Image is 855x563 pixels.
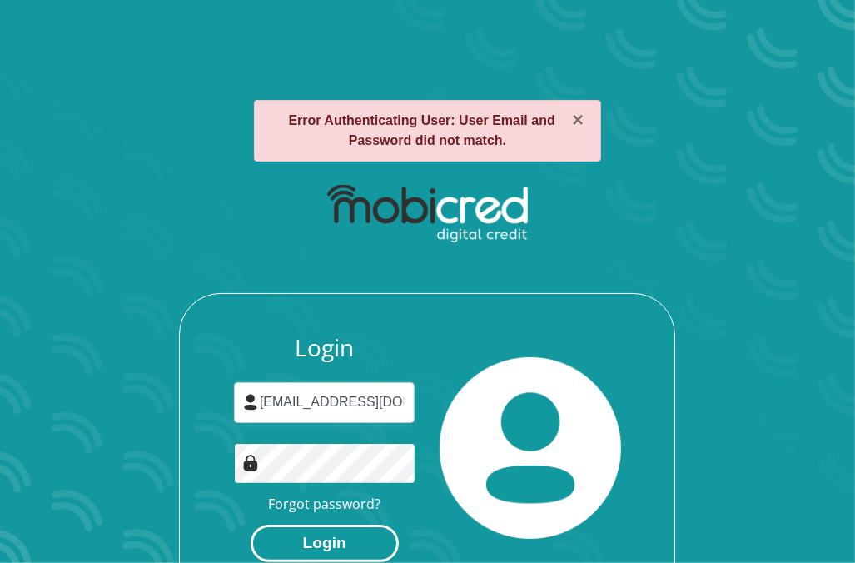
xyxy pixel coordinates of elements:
strong: Error Authenticating User: User Email and Password did not match. [288,113,554,147]
button: Login [251,525,399,562]
img: user-icon image [242,394,259,411]
a: Forgot password? [268,495,380,513]
h3: Login [234,334,415,362]
img: mobicred logo [327,185,528,243]
button: × [572,111,584,130]
input: Username [234,382,415,423]
img: Image [242,455,259,471]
